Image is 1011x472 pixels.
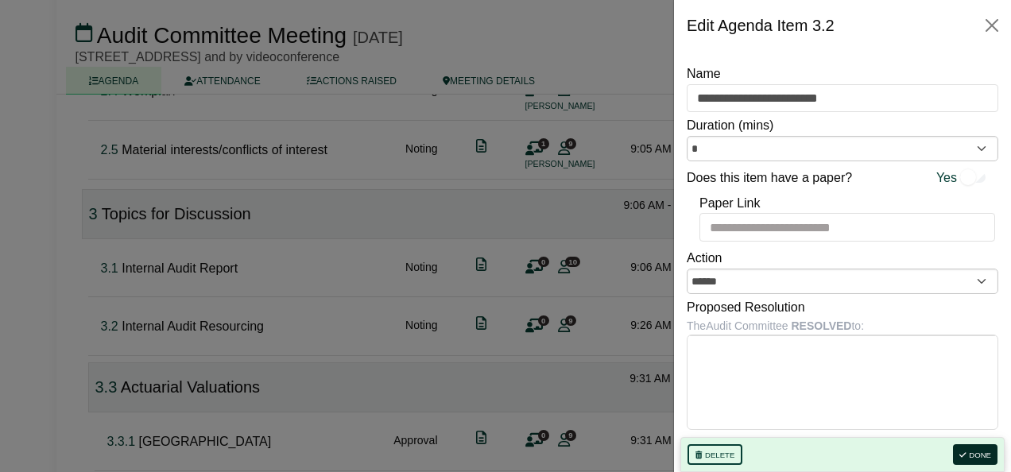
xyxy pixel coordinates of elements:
[687,64,721,84] label: Name
[699,193,761,214] label: Paper Link
[687,168,852,188] label: Does this item have a paper?
[688,444,742,465] button: Delete
[979,13,1005,38] button: Close
[687,434,777,455] label: Run Sheet Note
[936,168,957,188] span: Yes
[687,297,805,318] label: Proposed Resolution
[792,319,852,332] b: RESOLVED
[687,248,722,269] label: Action
[953,444,997,465] button: Done
[687,13,835,38] div: Edit Agenda Item 3.2
[687,317,998,335] div: The Audit Committee to:
[687,115,773,136] label: Duration (mins)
